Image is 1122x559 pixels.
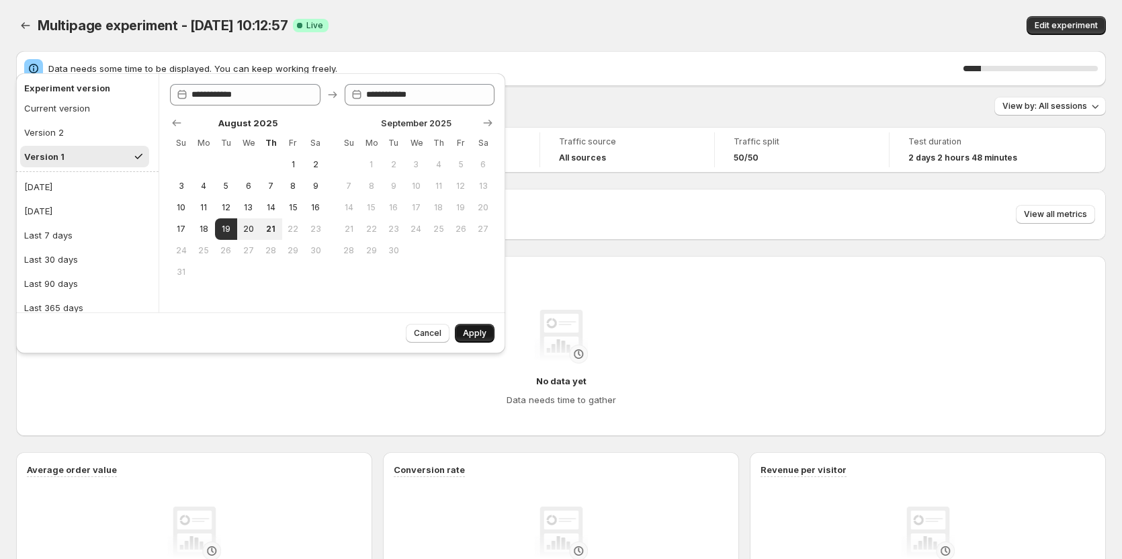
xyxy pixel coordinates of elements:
button: Tuesday August 26 2025 [215,240,237,261]
button: Friday September 19 2025 [449,197,472,218]
button: Wednesday September 17 2025 [405,197,427,218]
span: 30 [388,245,399,256]
span: 12 [220,202,232,213]
th: Thursday [259,132,282,154]
th: Wednesday [237,132,259,154]
div: Current version [24,101,90,115]
span: 23 [388,224,399,234]
button: Saturday September 20 2025 [472,197,494,218]
button: Sunday August 3 2025 [170,175,192,197]
button: Thursday August 14 2025 [259,197,282,218]
div: Version 2 [24,126,64,139]
span: Cancel [414,328,441,339]
span: 11 [433,181,444,191]
button: Friday September 5 2025 [449,154,472,175]
span: 15 [365,202,377,213]
div: Last 90 days [24,277,78,290]
button: Wednesday September 10 2025 [405,175,427,197]
span: 25 [198,245,209,256]
span: 23 [310,224,321,234]
span: Mo [198,138,209,148]
th: Wednesday [405,132,427,154]
button: Thursday September 25 2025 [427,218,449,240]
span: 14 [265,202,276,213]
span: Edit experiment [1035,20,1098,31]
span: 12 [455,181,466,191]
button: Monday September 8 2025 [360,175,382,197]
span: 24 [411,224,422,234]
span: 16 [310,202,321,213]
button: Monday September 1 2025 [360,154,382,175]
span: 11 [198,202,209,213]
button: Friday August 22 2025 [282,218,304,240]
button: Thursday August 28 2025 [259,240,282,261]
span: 24 [175,245,187,256]
span: 2 days 2 hours 48 minutes [908,153,1017,163]
span: 30 [310,245,321,256]
div: Last 7 days [24,228,73,242]
button: Wednesday August 6 2025 [237,175,259,197]
span: Sa [310,138,321,148]
span: Th [265,138,276,148]
span: 6 [243,181,254,191]
span: 20 [243,224,254,234]
span: 9 [388,181,399,191]
button: Monday August 4 2025 [192,175,214,197]
span: 10 [411,181,422,191]
th: Sunday [338,132,360,154]
button: Monday August 11 2025 [192,197,214,218]
button: Friday August 15 2025 [282,197,304,218]
button: Saturday September 13 2025 [472,175,494,197]
div: [DATE] [24,180,52,193]
button: Show next month, October 2025 [478,114,497,132]
button: Tuesday September 9 2025 [382,175,404,197]
span: 2 [388,159,399,170]
span: Fr [455,138,466,148]
span: View by: All sessions [1002,101,1087,112]
span: Th [433,138,444,148]
img: No data yet [534,310,588,363]
span: Data needs some time to be displayed. You can keep working freely. [48,62,963,75]
button: Tuesday September 16 2025 [382,197,404,218]
span: 4 [433,159,444,170]
th: Tuesday [215,132,237,154]
button: View all metrics [1016,205,1095,224]
button: Friday August 1 2025 [282,154,304,175]
button: Show previous month, July 2025 [167,114,186,132]
button: Last 30 days [20,249,155,270]
span: 16 [388,202,399,213]
span: 21 [343,224,355,234]
a: Test duration2 days 2 hours 48 minutes [908,135,1045,165]
button: Tuesday September 2 2025 [382,154,404,175]
span: 4 [198,181,209,191]
button: Friday September 26 2025 [449,218,472,240]
button: Today Thursday August 21 2025 [259,218,282,240]
button: Saturday September 27 2025 [472,218,494,240]
th: Saturday [304,132,327,154]
button: Version 2 [20,122,149,143]
h2: Performance over time [27,267,1095,280]
button: [DATE] [20,200,155,222]
span: 27 [478,224,489,234]
button: Tuesday August 12 2025 [215,197,237,218]
button: Last 365 days [20,297,155,318]
h4: Data needs time to gather [507,393,616,406]
span: 10 [175,202,187,213]
button: Thursday September 4 2025 [427,154,449,175]
button: Wednesday September 3 2025 [405,154,427,175]
th: Friday [282,132,304,154]
button: Tuesday September 30 2025 [382,240,404,261]
button: Friday August 8 2025 [282,175,304,197]
span: 5 [220,181,232,191]
span: 13 [478,181,489,191]
button: Version 1 [20,146,149,167]
div: Version 1 [24,150,64,163]
span: 1 [365,159,377,170]
span: 21 [265,224,276,234]
span: 9 [310,181,321,191]
button: Saturday August 30 2025 [304,240,327,261]
span: 28 [265,245,276,256]
button: Last 7 days [20,224,155,246]
button: Sunday September 14 2025 [338,197,360,218]
span: Su [343,138,355,148]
